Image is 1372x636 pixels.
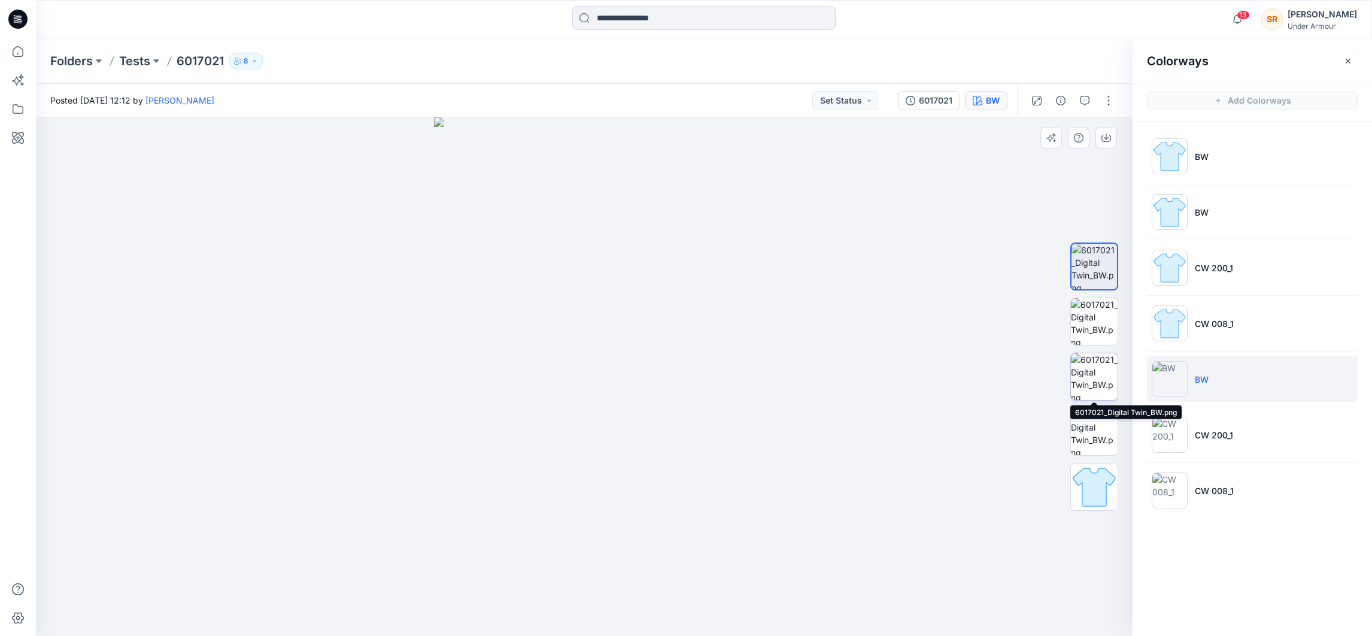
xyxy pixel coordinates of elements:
[1195,262,1233,274] p: CW 200_1
[119,53,150,69] a: Tests
[50,94,214,107] span: Posted [DATE] 12:12 by
[1195,150,1209,163] p: BW
[919,94,952,107] div: 6017021
[1195,317,1234,330] p: CW 008_1
[1152,138,1188,174] img: BW
[50,53,93,69] a: Folders
[229,53,263,69] button: 8
[1152,473,1188,508] img: CW 008_1
[965,91,1007,110] button: BW
[1071,464,1118,510] img: All colorways
[1288,7,1357,22] div: [PERSON_NAME]
[1072,244,1117,289] img: 6017021_Digital Twin_BW.png
[145,95,214,105] a: [PERSON_NAME]
[1147,54,1209,68] h2: Colorways
[1195,429,1233,441] p: CW 200_1
[986,94,1000,107] div: BW
[1071,408,1118,455] img: 6017021_Digital Twin_BW.png
[244,54,248,68] p: 8
[1051,91,1070,110] button: Details
[1071,353,1118,400] img: 6017021_Digital Twin_BW.png
[1195,484,1234,497] p: CW 008_1
[1071,298,1118,345] img: 6017021_Digital Twin_BW.png
[1152,305,1188,341] img: CW 008_1
[1195,206,1209,219] p: BW
[1152,194,1188,230] img: BW
[1288,22,1357,31] div: Under Armour
[1152,417,1188,453] img: CW 200_1
[1152,250,1188,286] img: CW 200_1
[177,53,224,69] p: 6017021
[1195,373,1209,386] p: BW
[1261,8,1283,30] div: SR
[434,117,734,636] img: eyJhbGciOiJIUzI1NiIsImtpZCI6IjAiLCJzbHQiOiJzZXMiLCJ0eXAiOiJKV1QifQ.eyJkYXRhIjp7InR5cGUiOiJzdG9yYW...
[898,91,960,110] button: 6017021
[1152,361,1188,397] img: BW
[1237,10,1250,20] span: 13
